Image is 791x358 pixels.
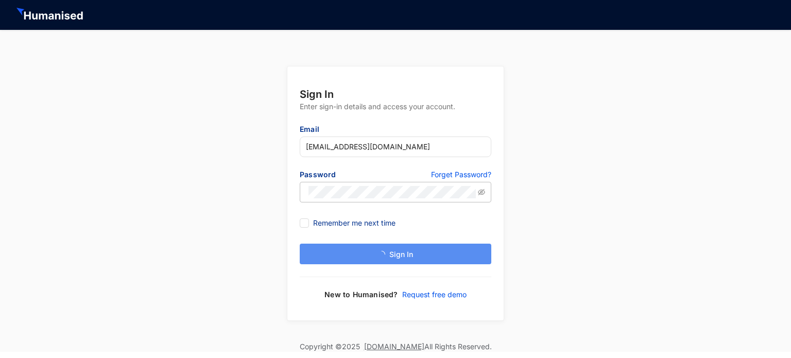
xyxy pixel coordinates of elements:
[300,124,491,137] p: Email
[300,169,395,182] p: Password
[389,249,413,260] span: Sign In
[300,244,491,264] button: Sign In
[309,217,400,229] span: Remember me next time
[478,189,485,196] span: eye-invisible
[376,249,387,260] span: loading
[300,137,491,157] input: Enter your email
[364,342,424,351] a: [DOMAIN_NAME]
[16,8,85,22] img: HeaderHumanisedNameIcon.51e74e20af0cdc04d39a069d6394d6d9.svg
[398,289,467,300] a: Request free demo
[300,101,491,124] p: Enter sign-in details and access your account.
[324,289,398,300] p: New to Humanised?
[431,169,491,182] a: Forget Password?
[300,342,492,352] p: Copyright © 2025 All Rights Reserved.
[300,87,491,101] p: Sign In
